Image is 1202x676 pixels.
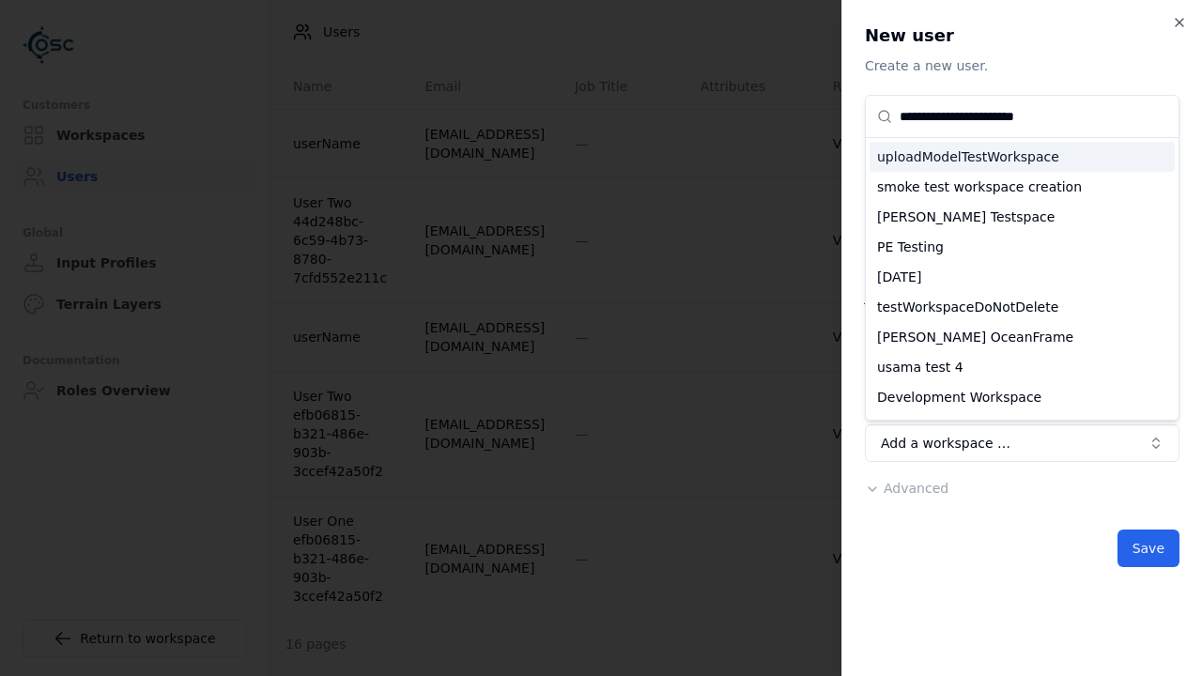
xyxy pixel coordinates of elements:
div: [PERSON_NAME] Testspace [870,202,1175,232]
div: usama test 4 [870,352,1175,382]
div: Mobility_STG [870,412,1175,442]
div: uploadModelTestWorkspace [870,142,1175,172]
div: Suggestions [866,138,1179,420]
div: PE Testing [870,232,1175,262]
div: Development Workspace [870,382,1175,412]
div: [DATE] [870,262,1175,292]
div: [PERSON_NAME] OceanFrame [870,322,1175,352]
div: smoke test workspace creation [870,172,1175,202]
div: testWorkspaceDoNotDelete [870,292,1175,322]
